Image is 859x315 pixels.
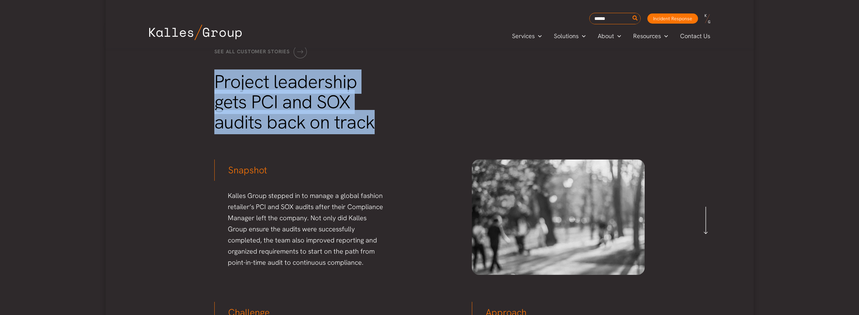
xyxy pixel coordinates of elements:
span: Resources [633,31,661,41]
button: Search [631,13,640,24]
span: Project leadership gets PCI and SOX audits back on track [214,69,375,134]
a: Incident Response [647,13,698,24]
img: Kalles-Group-233429547 [472,160,645,275]
span: Solutions [554,31,579,41]
span: Contact Us [680,31,710,41]
a: AboutMenu Toggle [592,31,627,41]
span: About [598,31,614,41]
span: Menu Toggle [661,31,668,41]
a: ResourcesMenu Toggle [627,31,674,41]
span: Menu Toggle [535,31,542,41]
nav: Primary Site Navigation [506,30,717,41]
p: Kalles Group stepped in to manage a global fashion retailer’s PCI and SOX audits after their Comp... [228,190,387,268]
span: Menu Toggle [579,31,586,41]
a: ServicesMenu Toggle [506,31,548,41]
a: SolutionsMenu Toggle [548,31,592,41]
h3: Snapshot [214,160,387,177]
span: Services [512,31,535,41]
img: Kalles Group [149,25,242,40]
span: Menu Toggle [614,31,621,41]
a: See all customer stories [214,45,307,58]
a: Contact Us [674,31,717,41]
